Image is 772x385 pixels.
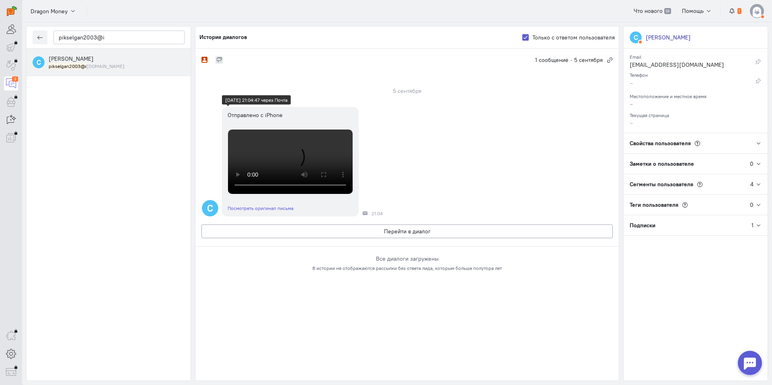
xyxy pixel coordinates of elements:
[634,7,663,14] span: Что нового
[49,63,86,69] mark: pikselgan2003@i
[646,33,691,41] div: [PERSON_NAME]
[630,201,678,208] span: Теги пользователя
[750,4,764,18] img: default-v4.png
[750,160,754,168] div: 0
[574,56,603,64] span: 5 сентября
[4,76,18,91] a: 3
[372,211,383,216] span: 21:04
[630,140,691,147] span: Свойства пользователя
[629,4,675,18] a: Что нового 39
[228,205,294,211] a: Посмотреть оригинал письма
[53,31,185,44] input: Поиск по имени, почте, телефону
[49,63,125,70] small: pikselgan2003@icloud.com
[37,58,41,66] text: С
[751,221,754,229] div: 1
[363,211,368,216] div: Почта
[201,255,613,263] div: Все диалоги загружены
[750,180,754,188] div: 4
[228,111,353,119] div: Отправлено с iPhone
[630,70,648,78] small: Телефон
[630,119,633,126] span: –
[634,33,638,41] text: С
[199,34,247,40] h5: История диалогов
[630,61,742,71] div: [EMAIL_ADDRESS][DOMAIN_NAME]
[624,154,750,174] div: Заметки о пользователе
[571,56,572,64] span: ·
[535,56,569,64] span: 1 сообщение
[630,181,693,188] span: Сегменты пользователя
[678,4,717,18] button: Помощь
[225,97,287,103] div: [DATE] 21:04:47 через Почта
[682,7,704,14] span: Помощь
[624,215,751,235] div: Подписки
[630,79,742,89] div: –
[750,201,754,209] div: 0
[532,33,615,41] label: Только с ответом пользователя
[630,100,633,107] span: –
[12,76,18,82] div: 3
[31,7,68,15] span: Dragon Money
[630,52,641,60] small: Email
[725,4,746,18] button: 1
[389,85,425,97] div: 5 сентября
[201,265,613,272] div: В истории не отображаются рассылки без ответа лида, которым больше полутора лет
[49,55,94,62] span: Слава Ковшов
[26,4,80,18] button: Dragon Money
[7,6,17,16] img: carrot-quest.svg
[630,110,762,119] div: Текущая страница
[737,8,741,14] span: 1
[207,202,213,214] text: С
[201,224,613,238] button: Перейти в диалог
[630,91,762,100] div: Местоположение и местное время
[664,8,671,14] span: 39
